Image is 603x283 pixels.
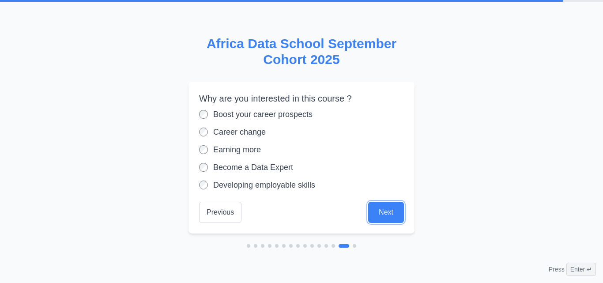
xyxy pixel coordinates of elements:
[566,263,596,276] span: Enter ↵
[199,92,404,105] label: Why are you interested in this course ?
[213,108,313,121] label: Boost your career prospects
[549,263,596,276] div: Press
[368,202,404,223] button: Next
[199,202,241,223] button: Previous
[213,179,315,191] label: Developing employable skills
[213,126,266,138] label: Career change
[213,143,261,156] label: Earning more
[213,161,293,174] label: Become a Data Expert
[188,36,415,68] h2: Africa Data School September Cohort 2025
